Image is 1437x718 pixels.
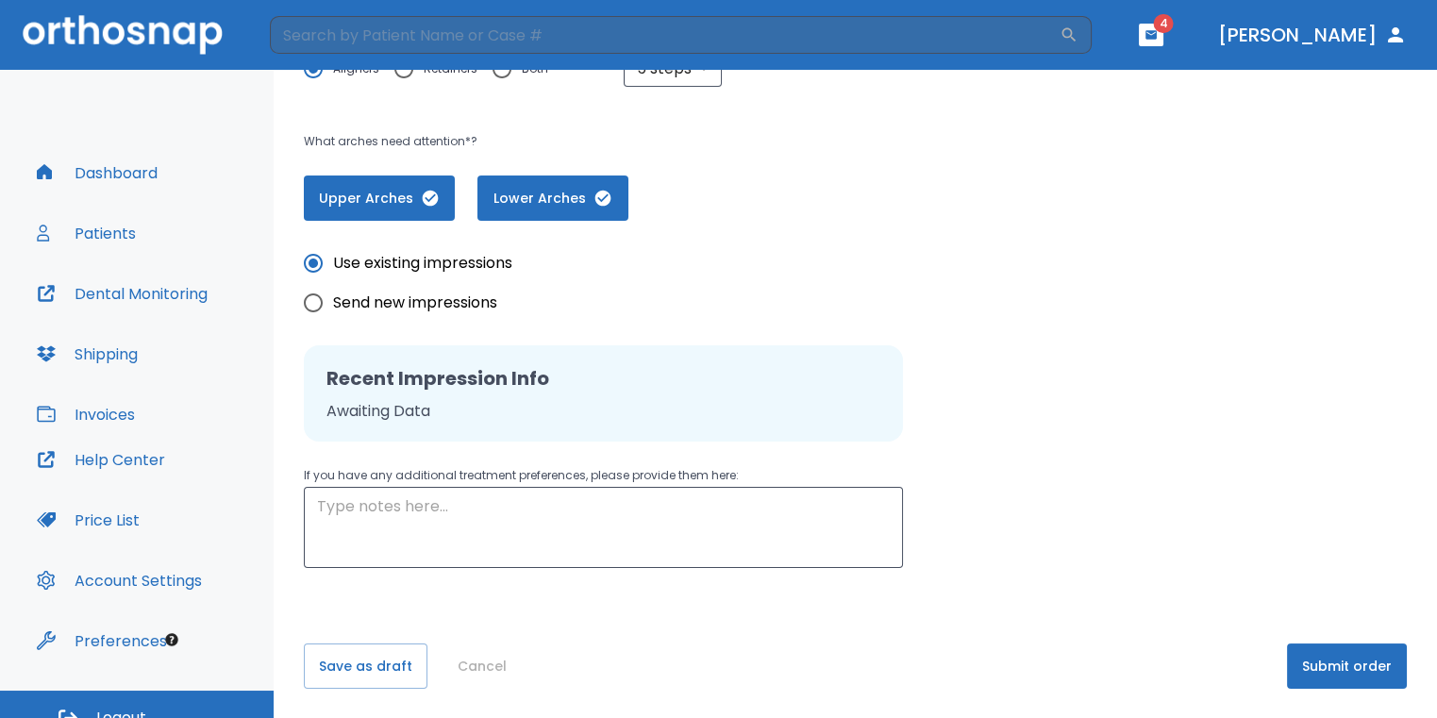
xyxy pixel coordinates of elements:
[326,400,880,423] p: Awaiting Data
[270,16,1060,54] input: Search by Patient Name or Case #
[25,437,176,482] button: Help Center
[25,331,149,376] button: Shipping
[25,150,169,195] button: Dashboard
[304,175,455,221] button: Upper Arches
[23,15,223,54] img: Orthosnap
[333,252,512,275] span: Use existing impressions
[333,292,497,314] span: Send new impressions
[304,464,903,487] p: If you have any additional treatment preferences, please provide them here:
[1211,18,1414,52] button: [PERSON_NAME]
[25,392,146,437] button: Invoices
[25,618,178,663] button: Preferences
[25,271,219,316] button: Dental Monitoring
[450,643,514,689] button: Cancel
[323,189,436,209] span: Upper Arches
[25,497,151,543] button: Price List
[25,558,213,603] button: Account Settings
[326,364,880,392] h2: Recent Impression Info
[304,130,947,153] p: What arches need attention*?
[496,189,610,209] span: Lower Arches
[304,643,427,689] button: Save as draft
[477,175,628,221] button: Lower Arches
[163,631,180,648] div: Tooltip anchor
[25,210,147,256] button: Patients
[1287,643,1407,689] button: Submit order
[1154,14,1174,33] span: 4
